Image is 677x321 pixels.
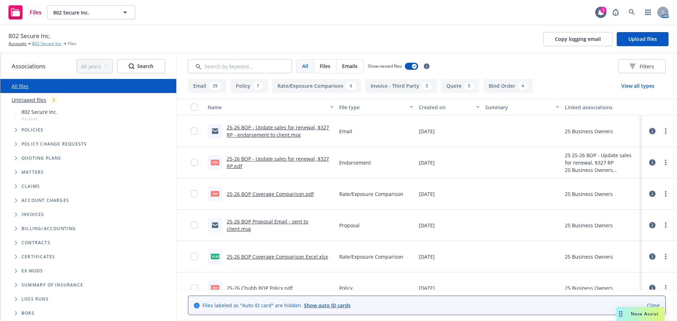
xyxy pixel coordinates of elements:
a: more [661,127,670,135]
a: Untriaged files [12,96,46,104]
span: Files [68,41,77,47]
button: Bind Order [483,79,533,93]
a: Close [647,302,660,309]
div: 29 [209,82,221,90]
a: Report a Bug [609,5,623,19]
button: 802 Secure Inc. [47,5,135,19]
a: Files [6,2,44,22]
span: pdf [211,285,219,290]
div: 25 Business Owners [565,166,639,174]
button: Copy logging email [543,32,612,46]
span: Email [339,128,352,135]
button: SearchSearch [117,59,165,73]
span: 802 Secure Inc. [22,108,57,116]
button: Nova Assist [616,307,664,321]
span: 802 Secure Inc. [8,31,50,41]
span: [DATE] [419,253,435,260]
span: Proposal [339,222,360,229]
span: Filters [640,63,654,70]
span: Ex Mods [22,269,43,273]
span: Loss Runs [22,297,49,301]
a: more [661,252,670,261]
span: Files [30,10,42,15]
button: Policy [231,79,268,93]
input: Toggle Row Selected [191,253,198,260]
span: 802 Secure Inc. [53,9,114,16]
button: Name [205,99,336,116]
span: Summary of insurance [22,283,83,287]
span: pdf [211,191,219,196]
button: Filters [618,59,666,73]
span: Endorsement [339,159,371,166]
a: 25-26 BOP Proposal Email - sent to client.msg [227,218,308,232]
a: Search [625,5,639,19]
span: Policies [22,128,44,132]
a: more [661,190,670,198]
div: 5 [464,82,474,90]
div: Created on [419,104,472,111]
div: 1 [600,7,606,13]
div: Linked associations [565,104,639,111]
a: All files [12,83,29,89]
div: 7 [253,82,263,90]
div: 5 [422,82,432,90]
span: Nova Assist [631,311,659,317]
button: Created on [416,99,482,116]
input: Select all [191,104,198,111]
span: [DATE] [419,128,435,135]
a: more [661,284,670,292]
input: Toggle Row Selected [191,128,198,135]
span: Policy [339,284,353,292]
span: Rate/Exposure Comparison [339,253,403,260]
div: Name [208,104,326,111]
div: File type [339,104,405,111]
input: Toggle Row Selected [191,284,198,291]
span: Certificates [22,255,55,259]
span: xlsx [211,254,219,259]
span: Quoting plans [22,156,61,160]
span: Files [320,62,330,70]
span: [DATE] [419,190,435,198]
a: 25-26 BOP Coverage Comparison Excel.xlsx [227,253,328,260]
span: BORs [22,311,35,315]
div: 25 Business Owners [565,284,613,292]
input: Toggle Row Selected [191,222,198,229]
div: Search [129,60,153,73]
span: Files labeled as "Auto ID card" are hidden. [202,302,350,309]
input: Toggle Row Selected [191,190,198,197]
div: 6 [346,82,356,90]
div: 25 Business Owners [565,128,613,135]
span: Associations [12,62,45,71]
span: pdf [211,160,219,165]
a: Show auto ID cards [304,302,350,309]
a: 802 Secure Inc. [32,41,62,47]
a: Accounts [8,41,26,47]
span: Invoices [22,212,44,217]
button: File type [336,99,416,116]
span: [DATE] [419,159,435,166]
button: Summary [482,99,562,116]
svg: Search [129,63,134,69]
span: Show nested files [368,63,402,69]
div: 25 25-26 BOP - Update sales for renewal, $327 RP [565,152,639,166]
div: 25 Business Owners [565,253,613,260]
div: 2 [49,96,59,104]
span: Account [22,116,57,122]
a: more [661,221,670,229]
div: Tree Example [0,107,176,222]
input: Toggle Row Selected [191,159,198,166]
a: 25-26 BOP - Update sales for renewal, $327 RP - endorsement to client.msg [227,124,329,138]
span: Matters [22,170,44,174]
span: Copy logging email [555,36,601,42]
div: 25 Business Owners [565,190,613,198]
button: Rate/Exposure Comparison [272,79,361,93]
input: Search by keyword... [188,59,292,73]
span: Account charges [22,198,69,203]
button: Invoice - Third Party [365,79,437,93]
span: Claims [22,184,40,189]
a: 25-26 BOP Coverage Comparison.pdf [227,191,314,197]
span: Billing/Accounting [22,227,76,231]
button: Quote [441,79,479,93]
button: Linked associations [562,99,642,116]
span: Policy change requests [22,142,87,146]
